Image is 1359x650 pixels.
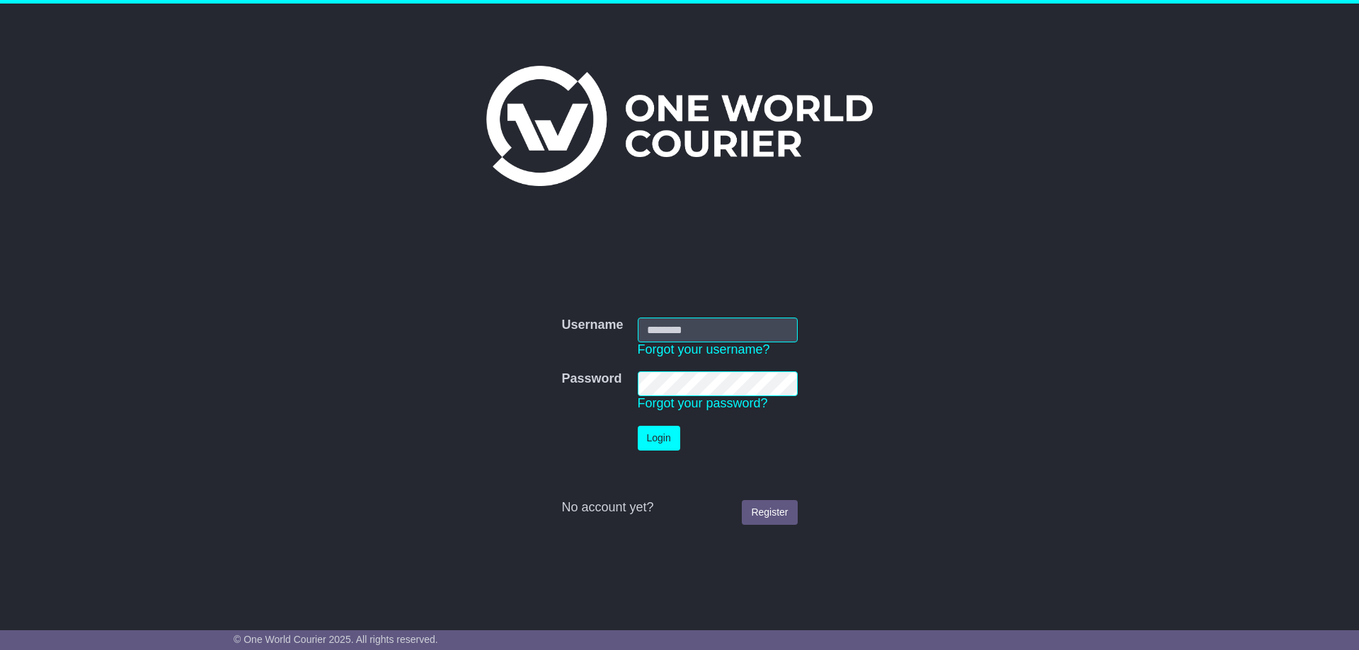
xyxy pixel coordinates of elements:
a: Register [742,500,797,525]
a: Forgot your username? [638,342,770,356]
img: One World [486,66,873,186]
span: © One World Courier 2025. All rights reserved. [234,634,438,645]
div: No account yet? [561,500,797,516]
button: Login [638,426,680,451]
label: Username [561,318,623,333]
label: Password [561,371,621,387]
a: Forgot your password? [638,396,768,410]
